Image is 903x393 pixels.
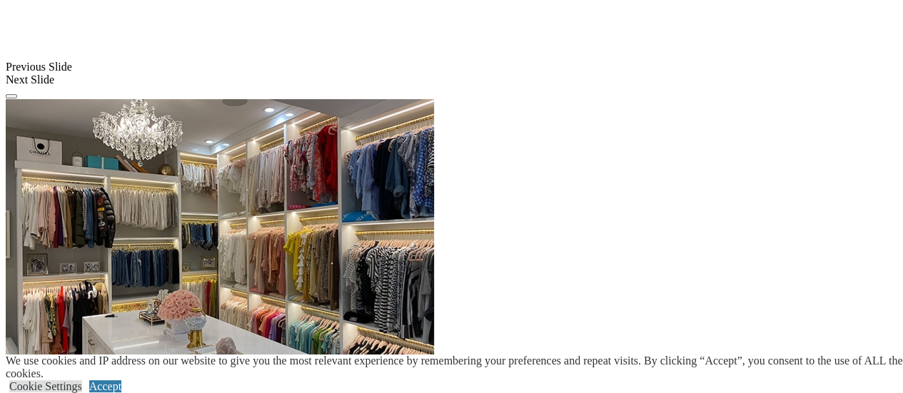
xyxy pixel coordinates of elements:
div: Previous Slide [6,61,897,73]
button: Click here to pause slide show [6,94,17,98]
div: Next Slide [6,73,897,86]
div: We use cookies and IP address on our website to give you the most relevant experience by remember... [6,354,903,380]
a: Accept [89,380,121,392]
a: Cookie Settings [9,380,82,392]
img: Banner for mobile view [6,99,434,384]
